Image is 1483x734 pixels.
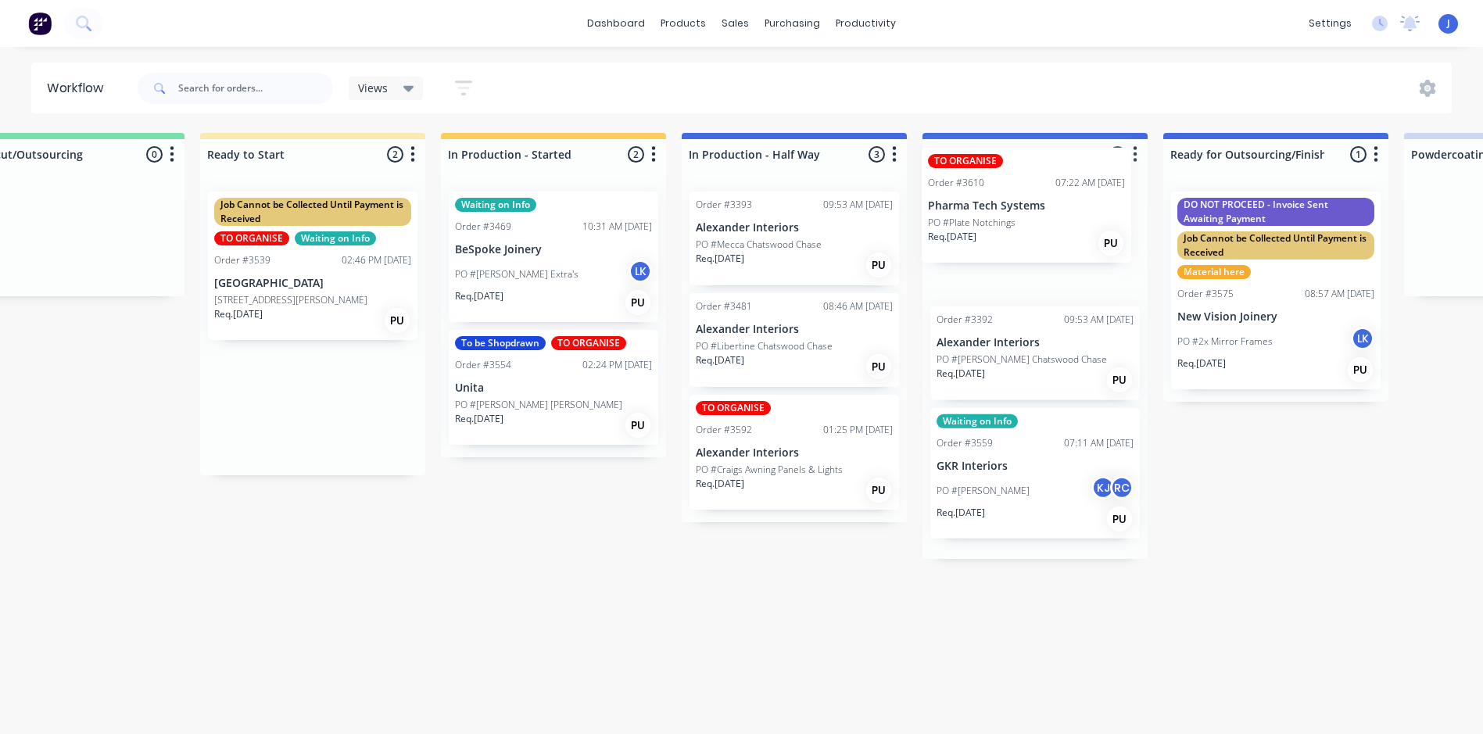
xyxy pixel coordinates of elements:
[28,12,52,35] img: Factory
[653,12,714,35] div: products
[689,146,843,163] input: Enter column name…
[207,146,361,163] input: Enter column name…
[757,12,828,35] div: purchasing
[869,146,885,163] span: 3
[1350,146,1367,163] span: 1
[1170,146,1324,163] input: Enter column name…
[47,79,111,98] div: Workflow
[1301,12,1359,35] div: settings
[178,73,333,104] input: Search for orders...
[1447,16,1450,30] span: J
[387,146,403,163] span: 2
[146,146,163,163] span: 0
[579,12,653,35] a: dashboard
[628,146,644,163] span: 2
[1109,146,1126,163] span: 2
[358,80,388,96] span: Views
[714,12,757,35] div: sales
[930,146,1084,163] input: Enter column name…
[448,146,602,163] input: Enter column name…
[828,12,904,35] div: productivity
